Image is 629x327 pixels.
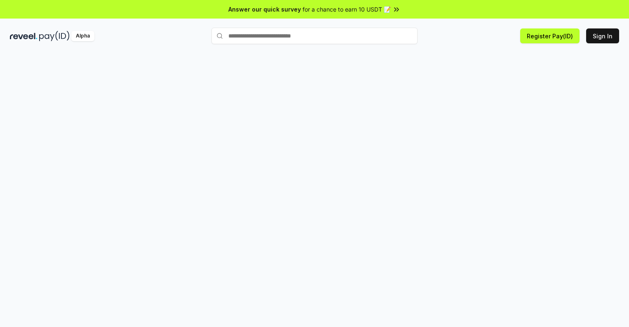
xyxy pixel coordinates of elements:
[586,28,619,43] button: Sign In
[228,5,301,14] span: Answer our quick survey
[303,5,391,14] span: for a chance to earn 10 USDT 📝
[39,31,70,41] img: pay_id
[520,28,580,43] button: Register Pay(ID)
[10,31,38,41] img: reveel_dark
[71,31,94,41] div: Alpha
